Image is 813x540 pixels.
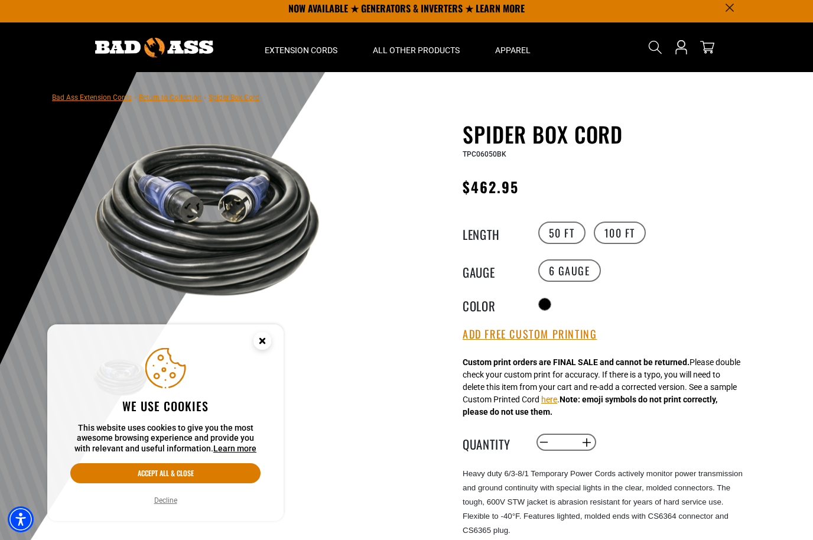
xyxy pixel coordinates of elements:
span: › [134,93,136,102]
button: Close this option [241,324,284,361]
label: Quantity [463,435,522,450]
h1: Spider Box Cord [463,122,752,147]
legend: Length [463,225,522,240]
summary: Search [646,38,665,57]
span: Extension Cords [265,45,337,56]
nav: breadcrumbs [52,90,259,104]
button: here [541,393,557,406]
button: Add Free Custom Printing [463,328,597,341]
span: Heavy duty 6/3-8/1 Temporary Power Cords actively monitor power transmission and ground continuit... [463,469,743,535]
label: 50 FT [538,222,586,244]
p: This website uses cookies to give you the most awesome browsing experience and provide you with r... [70,423,261,454]
button: Accept all & close [70,463,261,483]
a: This website uses cookies to give you the most awesome browsing experience and provide you with r... [213,444,256,453]
a: Return to Collection [139,93,201,102]
label: 6 Gauge [538,259,601,282]
span: TPC06050BK [463,150,506,158]
span: All Other Products [373,45,460,56]
img: black [69,124,354,314]
span: $462.95 [463,176,519,197]
button: Decline [151,495,181,506]
aside: Cookie Consent [47,324,284,522]
strong: Note: emoji symbols do not print correctly, please do not use them. [463,395,717,417]
strong: Custom print orders are FINAL SALE and cannot be returned. [463,357,690,367]
div: Please double check your custom print for accuracy. If there is a typo, you will need to delete t... [463,356,740,418]
summary: All Other Products [355,22,477,72]
summary: Extension Cords [247,22,355,72]
a: cart [698,40,717,54]
a: Bad Ass Extension Cords [52,93,132,102]
h2: We use cookies [70,398,261,414]
span: Spider Box Cord [209,93,259,102]
label: 100 FT [594,222,646,244]
summary: Apparel [477,22,548,72]
span: › [204,93,206,102]
div: Accessibility Menu [8,506,34,532]
span: Apparel [495,45,531,56]
img: Bad Ass Extension Cords [95,38,213,57]
a: Open this option [672,22,691,72]
legend: Color [463,297,522,312]
legend: Gauge [463,263,522,278]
